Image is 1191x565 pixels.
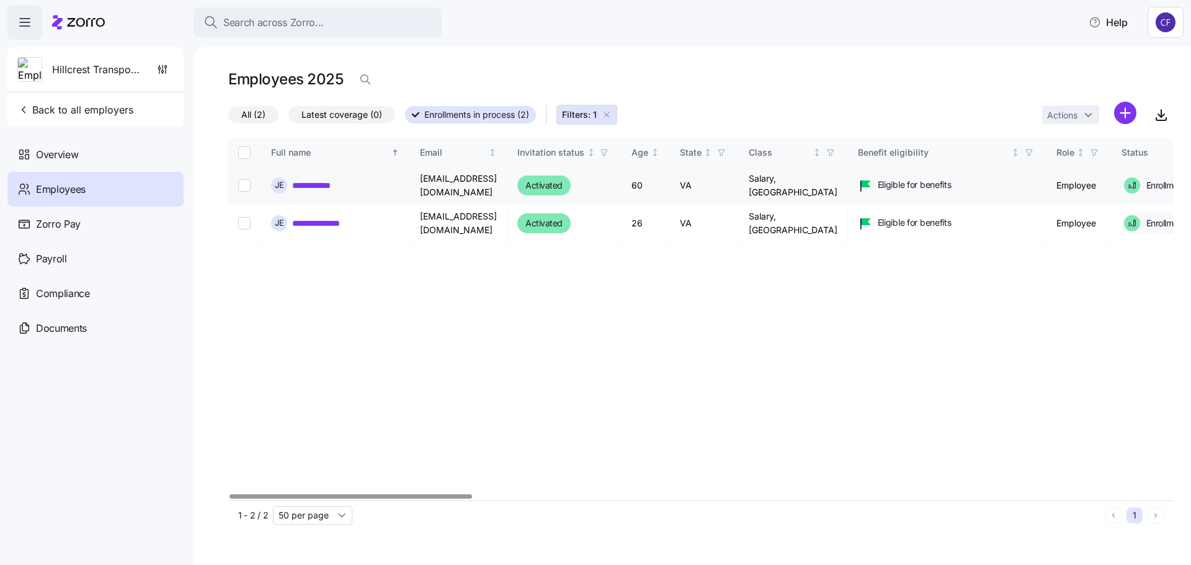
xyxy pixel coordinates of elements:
input: Select record 2 [238,217,251,229]
span: Filters: 1 [562,109,597,121]
td: Employee [1046,167,1112,205]
h1: Employees 2025 [228,69,343,89]
span: All (2) [241,107,265,123]
td: 60 [622,167,670,205]
div: Not sorted [1076,148,1085,157]
span: Overview [36,147,78,162]
div: Not sorted [651,148,659,157]
td: Salary, [GEOGRAPHIC_DATA] [739,167,848,205]
img: 7d4a9558da78dc7654dde66b79f71a2e [1156,12,1175,32]
span: Latest coverage (0) [301,107,382,123]
span: J E [275,181,284,189]
div: Age [631,146,648,159]
button: Back to all employers [12,97,138,122]
div: Benefit eligibility [858,146,1009,159]
button: Filters: 1 [556,105,617,125]
input: Select all records [238,146,251,159]
span: Activated [525,216,563,231]
div: Sorted ascending [391,148,399,157]
span: Actions [1047,111,1077,120]
td: [EMAIL_ADDRESS][DOMAIN_NAME] [410,205,507,242]
a: Compliance [7,276,184,311]
input: Select record 1 [238,179,251,192]
button: Help [1079,10,1138,35]
div: Role [1056,146,1074,159]
span: Eligible for benefits [878,179,952,191]
span: Employees [36,182,86,197]
svg: add icon [1114,102,1136,124]
div: Not sorted [488,148,497,157]
th: Invitation statusNot sorted [507,138,622,167]
button: Actions [1042,105,1099,124]
span: Enrollments in process (2) [424,107,529,123]
th: EmailNot sorted [410,138,507,167]
div: Not sorted [813,148,821,157]
a: Payroll [7,241,184,276]
a: Overview [7,137,184,172]
a: Documents [7,311,184,345]
a: Employees [7,172,184,207]
span: 1 - 2 / 2 [238,509,268,522]
td: VA [670,205,739,242]
th: AgeNot sorted [622,138,670,167]
div: Full name [271,146,389,159]
span: Eligible for benefits [878,216,952,229]
div: Class [749,146,811,159]
img: Employer logo [18,58,42,82]
div: Email [420,146,486,159]
td: VA [670,167,739,205]
span: Hillcrest Transportation Inc. [52,62,141,78]
th: RoleNot sorted [1046,138,1112,167]
td: Salary, [GEOGRAPHIC_DATA] [739,205,848,242]
a: Zorro Pay [7,207,184,241]
span: Help [1089,15,1128,30]
span: Search across Zorro... [223,15,324,30]
button: Next page [1148,507,1164,523]
div: Not sorted [703,148,712,157]
div: Not sorted [1011,148,1020,157]
th: ClassNot sorted [739,138,848,167]
th: StateNot sorted [670,138,739,167]
td: [EMAIL_ADDRESS][DOMAIN_NAME] [410,167,507,205]
span: Activated [525,178,563,193]
div: Invitation status [517,146,584,159]
td: Employee [1046,205,1112,242]
span: Documents [36,321,87,336]
th: Full nameSorted ascending [261,138,410,167]
span: J E [275,219,284,227]
span: Back to all employers [17,102,133,117]
div: Not sorted [587,148,595,157]
button: Previous page [1105,507,1122,523]
div: State [680,146,702,159]
span: Payroll [36,251,67,267]
span: Compliance [36,286,90,301]
span: Zorro Pay [36,216,81,232]
td: 26 [622,205,670,242]
th: Benefit eligibilityNot sorted [848,138,1046,167]
button: Search across Zorro... [194,7,442,37]
button: 1 [1126,507,1143,523]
